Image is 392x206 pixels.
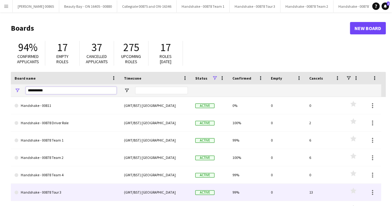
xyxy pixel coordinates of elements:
span: Active [195,121,214,125]
div: 0 [267,97,306,114]
span: Upcoming roles [121,54,141,64]
button: Open Filter Menu [124,88,130,93]
div: (GMT/BST) [GEOGRAPHIC_DATA] [120,149,192,166]
a: Handshake - 00878 Team 4 [15,166,117,184]
button: Open Filter Menu [15,88,20,93]
span: Cancels [309,76,323,81]
div: 0 [306,166,344,183]
div: 0 [306,97,344,114]
div: (GMT/BST) [GEOGRAPHIC_DATA] [120,114,192,131]
span: Confirmed [232,76,251,81]
span: Roles [DATE] [160,54,172,64]
a: New Board [350,22,386,34]
div: (GMT/BST) [GEOGRAPHIC_DATA] [120,97,192,114]
button: Handshake - 00878 Team 4 [333,0,386,12]
a: 2 [381,2,389,10]
div: 6 [306,149,344,166]
span: 94% [18,41,37,54]
button: Handshake - 00878 Team 1 [177,0,230,12]
h1: Boards [11,24,350,33]
span: 17 [57,41,68,54]
div: 99% [229,166,267,183]
span: Active [195,138,214,143]
span: 2 [387,2,390,6]
span: Confirmed applicants [17,54,39,64]
div: (GMT/BST) [GEOGRAPHIC_DATA] [120,132,192,149]
div: 0 [267,184,306,201]
span: Status [195,76,207,81]
span: Empty [271,76,282,81]
div: 100% [229,149,267,166]
button: Handshake - 00878 Tour 3 [230,0,280,12]
div: 0 [267,132,306,149]
span: Empty roles [56,54,68,64]
div: (GMT/BST) [GEOGRAPHIC_DATA] [120,184,192,201]
button: Handshake - 00878 Team 2 [280,0,333,12]
div: 0 [267,149,306,166]
button: Beauty Bay - ON 16405 - 00880 [59,0,117,12]
span: Cancelled applicants [86,54,108,64]
span: 37 [91,41,102,54]
span: Active [195,173,214,178]
a: Handshake - 00878 Tour 3 [15,184,117,201]
span: Active [195,103,214,108]
span: 275 [123,41,139,54]
div: 13 [306,184,344,201]
button: Collegiate 00875 and ON-16346 [117,0,177,12]
div: 99% [229,132,267,149]
span: Timezone [124,76,141,81]
input: Timezone Filter Input [135,87,188,94]
span: Active [195,190,214,195]
span: 17 [160,41,171,54]
div: 0% [229,97,267,114]
div: 2 [306,114,344,131]
span: Active [195,156,214,160]
a: Handshake - 00878 Team 1 [15,132,117,149]
div: 0 [267,166,306,183]
a: Handshake - 00878 Team 2 [15,149,117,166]
span: Board name [15,76,36,81]
div: (GMT/BST) [GEOGRAPHIC_DATA] [120,166,192,183]
input: Board name Filter Input [26,87,117,94]
div: 100% [229,114,267,131]
div: 0 [267,114,306,131]
a: Handshake - 00878 Driver Role [15,114,117,132]
div: 6 [306,132,344,149]
div: 99% [229,184,267,201]
a: Handshake - 00811 [15,97,117,114]
button: [PERSON_NAME] 00865 [13,0,59,12]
